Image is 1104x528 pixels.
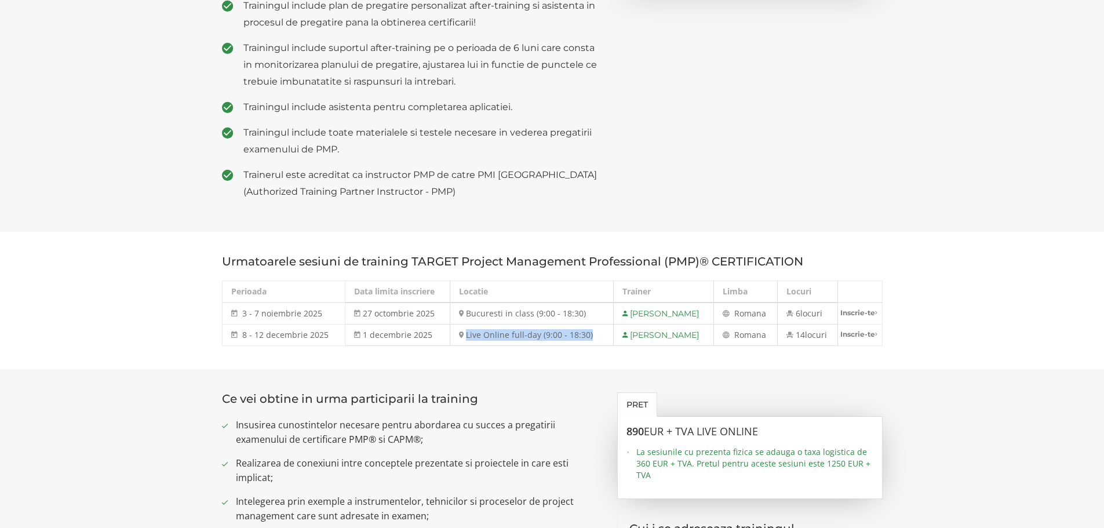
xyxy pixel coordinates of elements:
[236,456,600,485] span: Realizarea de conexiuni intre conceptele prezentate si proiectele in care esti implicat;
[243,99,600,115] span: Trainingul include asistenta pentru completarea aplicatiei.
[744,329,766,340] span: mana
[222,392,600,405] h3: Ce vei obtine in urma participarii la training
[345,325,450,346] td: 1 decembrie 2025
[777,303,837,325] td: 6
[236,494,600,523] span: Intelegerea prin exemple a instrumentelor, tehnicilor si proceselor de project management care su...
[636,446,873,481] span: La sesiunile cu prezenta fizica se adauga o taxa logistica de 360 EUR + TVA. Pretul pentru aceste...
[617,392,657,417] a: Pret
[242,308,322,319] span: 3 - 7 noiembrie 2025
[222,255,883,268] h3: Urmatoarele sesiuni de training TARGET Project Management Professional (PMP)® CERTIFICATION
[734,308,744,319] span: Ro
[242,329,329,340] span: 8 - 12 decembrie 2025
[626,426,873,438] h3: 890
[614,325,714,346] td: [PERSON_NAME]
[734,329,744,340] span: Ro
[345,303,450,325] td: 27 octombrie 2025
[345,281,450,303] th: Data limita inscriere
[777,325,837,346] td: 14
[236,418,600,447] span: Insusirea cunostintelor necesare pentru abordarea cu succes a pregatirii examenului de certificar...
[243,39,600,90] span: Trainingul include suportul after-training pe o perioada de 6 luni care consta in monitorizarea p...
[614,303,714,325] td: [PERSON_NAME]
[838,303,881,322] a: Inscrie-te
[744,308,766,319] span: mana
[777,281,837,303] th: Locuri
[800,308,822,319] span: locuri
[243,124,600,158] span: Trainingul include toate materialele si testele necesare in vederea pregatirii examenului de PMP.
[450,281,614,303] th: Locatie
[714,281,778,303] th: Limba
[243,166,600,200] span: Trainerul este acreditat ca instructor PMP de catre PMI [GEOGRAPHIC_DATA] (Authorized Training Pa...
[450,325,614,346] td: Live Online full-day (9:00 - 18:30)
[222,281,345,303] th: Perioada
[805,329,827,340] span: locuri
[838,325,881,344] a: Inscrie-te
[450,303,614,325] td: Bucuresti in class (9:00 - 18:30)
[614,281,714,303] th: Trainer
[644,424,758,438] span: EUR + TVA LIVE ONLINE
